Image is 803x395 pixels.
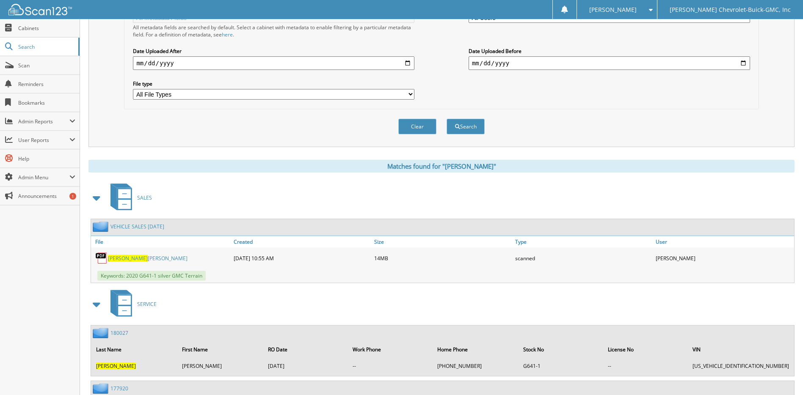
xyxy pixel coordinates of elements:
[108,255,148,262] span: [PERSON_NAME]
[519,359,603,373] td: G641-1
[137,194,152,201] span: SALES
[18,192,75,200] span: Announcements
[18,62,75,69] span: Scan
[178,341,263,358] th: First Name
[372,250,513,267] div: 14MB
[108,255,188,262] a: [PERSON_NAME][PERSON_NAME]
[264,341,348,358] th: RO Date
[398,119,436,134] button: Clear
[469,47,750,55] label: Date Uploaded Before
[93,383,110,394] img: folder2.png
[589,7,637,12] span: [PERSON_NAME]
[654,250,794,267] div: [PERSON_NAME]
[133,47,414,55] label: Date Uploaded After
[91,236,232,248] a: File
[93,221,110,232] img: folder2.png
[447,119,485,134] button: Search
[513,250,654,267] div: scanned
[348,341,432,358] th: Work Phone
[18,136,69,144] span: User Reports
[137,300,157,308] span: SERVICE
[88,160,795,172] div: Matches found for "[PERSON_NAME]"
[670,7,791,12] span: [PERSON_NAME] Chevrolet-Buick-GMC, Inc
[469,56,750,70] input: end
[110,385,128,392] a: 177920
[95,252,108,264] img: PDF.png
[96,362,136,370] span: [PERSON_NAME]
[761,354,803,395] iframe: Chat Widget
[69,193,76,200] div: 1
[372,236,513,248] a: Size
[348,359,432,373] td: --
[433,359,518,373] td: [PHONE_NUMBER]
[97,271,206,281] span: Keywords: 2020 G641-1 silver GMC Terrain
[18,155,75,162] span: Help
[133,24,414,38] div: All metadata fields are searched by default. Select a cabinet with metadata to enable filtering b...
[18,43,74,50] span: Search
[133,56,414,70] input: start
[232,250,372,267] div: [DATE] 10:55 AM
[654,236,794,248] a: User
[18,25,75,32] span: Cabinets
[264,359,348,373] td: [DATE]
[105,287,157,321] a: SERVICE
[433,341,518,358] th: Home Phone
[133,80,414,87] label: File type
[222,31,233,38] a: here
[18,81,75,88] span: Reminders
[110,329,128,337] a: 180027
[688,359,793,373] td: [US_VEHICLE_IDENTIFICATION_NUMBER]
[604,341,687,358] th: License No
[604,359,687,373] td: --
[18,118,69,125] span: Admin Reports
[105,181,152,214] a: SALES
[92,341,177,358] th: Last Name
[8,4,72,15] img: scan123-logo-white.svg
[110,223,164,230] a: VEHICLE SALES [DATE]
[688,341,793,358] th: VIN
[519,341,603,358] th: Stock No
[18,99,75,106] span: Bookmarks
[178,359,263,373] td: [PERSON_NAME]
[93,328,110,338] img: folder2.png
[513,236,654,248] a: Type
[18,174,69,181] span: Admin Menu
[232,236,372,248] a: Created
